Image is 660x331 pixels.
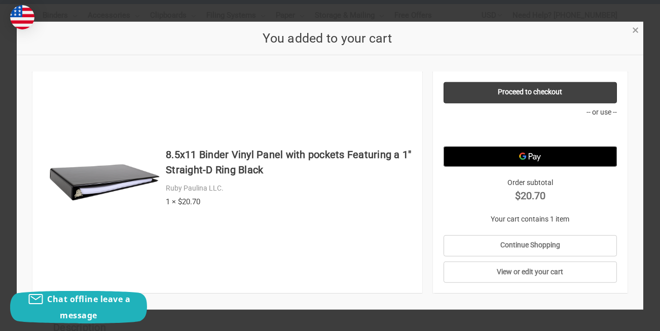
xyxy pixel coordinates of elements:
a: Close [630,24,641,34]
a: Proceed to checkout [444,82,617,103]
img: 8.5x11 Binder Vinyl Panel with pockets Featuring a 1" Straight-D Ring Black [49,126,161,238]
div: Order subtotal [444,177,617,203]
div: Ruby Paulina LLC. [166,183,411,194]
iframe: PayPal-paypal [444,121,617,141]
img: duty and tax information for United States [10,5,34,29]
span: Chat offline leave a message [47,293,130,321]
a: View or edit your cart [444,262,617,283]
h4: 8.5x11 Binder Vinyl Panel with pockets Featuring a 1" Straight-D Ring Black [166,147,411,177]
strong: $20.70 [444,188,617,203]
span: × [632,23,639,38]
button: Google Pay [444,146,617,166]
h2: You added to your cart [32,28,622,48]
p: Your cart contains 1 item [444,213,617,224]
p: -- or use -- [444,106,617,117]
button: Chat offline leave a message [10,291,147,323]
div: 1 × $20.70 [166,196,411,207]
a: Continue Shopping [444,235,617,256]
